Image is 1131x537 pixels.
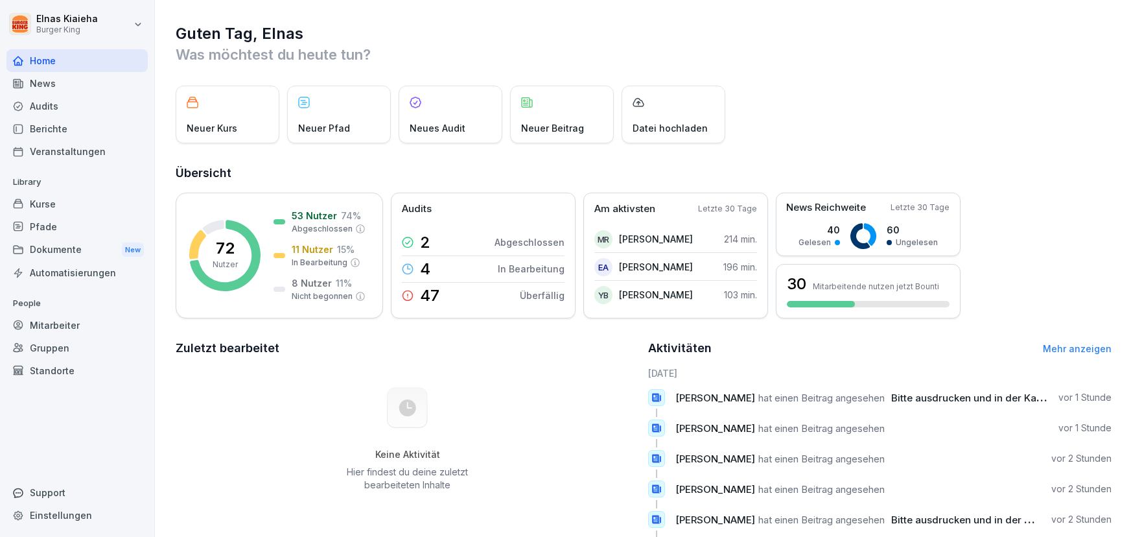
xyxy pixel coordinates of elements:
h6: [DATE] [648,366,1112,380]
p: News Reichweite [786,200,866,215]
a: Berichte [6,117,148,140]
span: hat einen Beitrag angesehen [758,514,885,526]
p: vor 2 Stunden [1051,513,1112,526]
p: Was möchtest du heute tun? [176,44,1112,65]
p: Letzte 30 Tage [698,203,757,215]
span: [PERSON_NAME] [675,514,755,526]
p: Neues Audit [410,121,465,135]
p: Audits [402,202,432,217]
div: EA [594,258,612,276]
div: YB [594,286,612,304]
span: [PERSON_NAME] [675,422,755,435]
h2: Übersicht [176,164,1112,182]
span: hat einen Beitrag angesehen [758,483,885,495]
a: Kurse [6,193,148,215]
p: 60 [887,223,938,237]
h3: 30 [787,273,806,295]
h2: Aktivitäten [648,339,712,357]
p: 11 Nutzer [292,243,333,256]
p: Letzte 30 Tage [891,202,950,213]
a: Audits [6,95,148,117]
p: 2 [420,235,430,250]
p: In Bearbeitung [498,262,565,276]
p: vor 1 Stunde [1058,391,1112,404]
span: hat einen Beitrag angesehen [758,392,885,404]
p: [PERSON_NAME] [619,288,693,302]
div: New [122,243,144,257]
h2: Zuletzt bearbeitet [176,339,639,357]
p: 72 [216,241,235,256]
p: People [6,293,148,314]
a: Mitarbeiter [6,314,148,337]
p: [PERSON_NAME] [619,260,693,274]
span: hat einen Beitrag angesehen [758,422,885,435]
a: Pfade [6,215,148,238]
a: Standorte [6,359,148,382]
span: [PERSON_NAME] [675,453,755,465]
p: Elnas Kiaieha [36,14,98,25]
p: Neuer Kurs [187,121,237,135]
p: 40 [799,223,840,237]
p: vor 2 Stunden [1051,452,1112,465]
p: [PERSON_NAME] [619,232,693,246]
p: 74 % [341,209,361,222]
a: Mehr anzeigen [1043,343,1112,354]
p: Mitarbeitende nutzen jetzt Bounti [813,281,939,291]
p: Überfällig [520,289,565,302]
span: [PERSON_NAME] [675,392,755,404]
p: Nutzer [213,259,238,270]
p: 196 min. [723,260,757,274]
div: Dokumente [6,238,148,262]
p: 11 % [336,276,352,290]
p: vor 1 Stunde [1058,422,1112,435]
p: Nicht begonnen [292,291,353,302]
p: Datei hochladen [633,121,708,135]
p: Burger King [36,25,98,34]
p: In Bearbeitung [292,257,347,268]
p: Hier findest du deine zuletzt bearbeiteten Inhalte [342,466,473,492]
p: 47 [420,288,439,304]
p: Neuer Beitrag [521,121,584,135]
p: Library [6,172,148,193]
p: 8 Nutzer [292,276,332,290]
a: DokumenteNew [6,238,148,262]
h1: Guten Tag, Elnas [176,23,1112,44]
div: Support [6,481,148,504]
h5: Keine Aktivität [342,449,473,460]
span: hat einen Beitrag angesehen [758,453,885,465]
p: Abgeschlossen [292,223,353,235]
p: vor 2 Stunden [1051,483,1112,495]
p: 4 [420,261,430,277]
a: Einstellungen [6,504,148,527]
a: Home [6,49,148,72]
a: Veranstaltungen [6,140,148,163]
span: [PERSON_NAME] [675,483,755,495]
p: Am aktivsten [594,202,655,217]
p: Abgeschlossen [495,235,565,249]
a: Gruppen [6,337,148,359]
p: Ungelesen [896,237,938,248]
a: Automatisierungen [6,261,148,284]
p: Neuer Pfad [298,121,350,135]
p: 53 Nutzer [292,209,337,222]
a: News [6,72,148,95]
p: 214 min. [724,232,757,246]
div: MR [594,230,612,248]
p: 103 min. [724,288,757,302]
p: Gelesen [799,237,831,248]
p: 15 % [337,243,355,256]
